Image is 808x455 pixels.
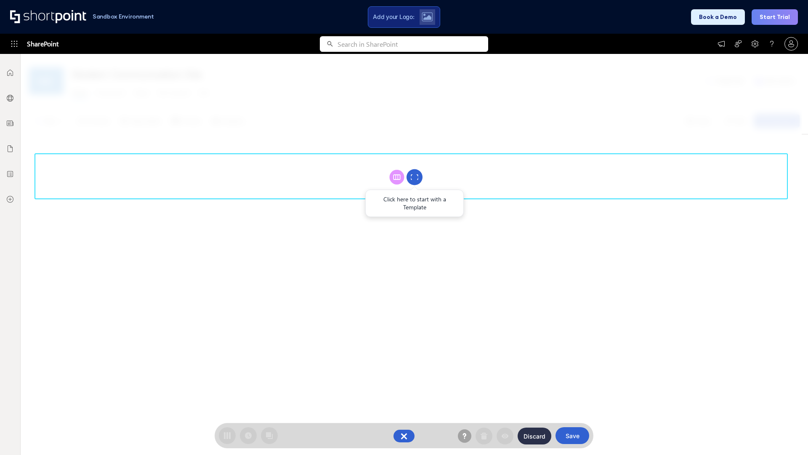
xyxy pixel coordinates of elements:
[27,34,58,54] span: SharePoint
[691,9,745,25] button: Book a Demo
[752,9,798,25] button: Start Trial
[555,427,589,444] button: Save
[338,36,488,52] input: Search in SharePoint
[93,14,154,19] h1: Sandbox Environment
[373,13,414,21] span: Add your Logo:
[422,12,433,21] img: Upload logo
[766,415,808,455] iframe: Chat Widget
[518,428,551,444] button: Discard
